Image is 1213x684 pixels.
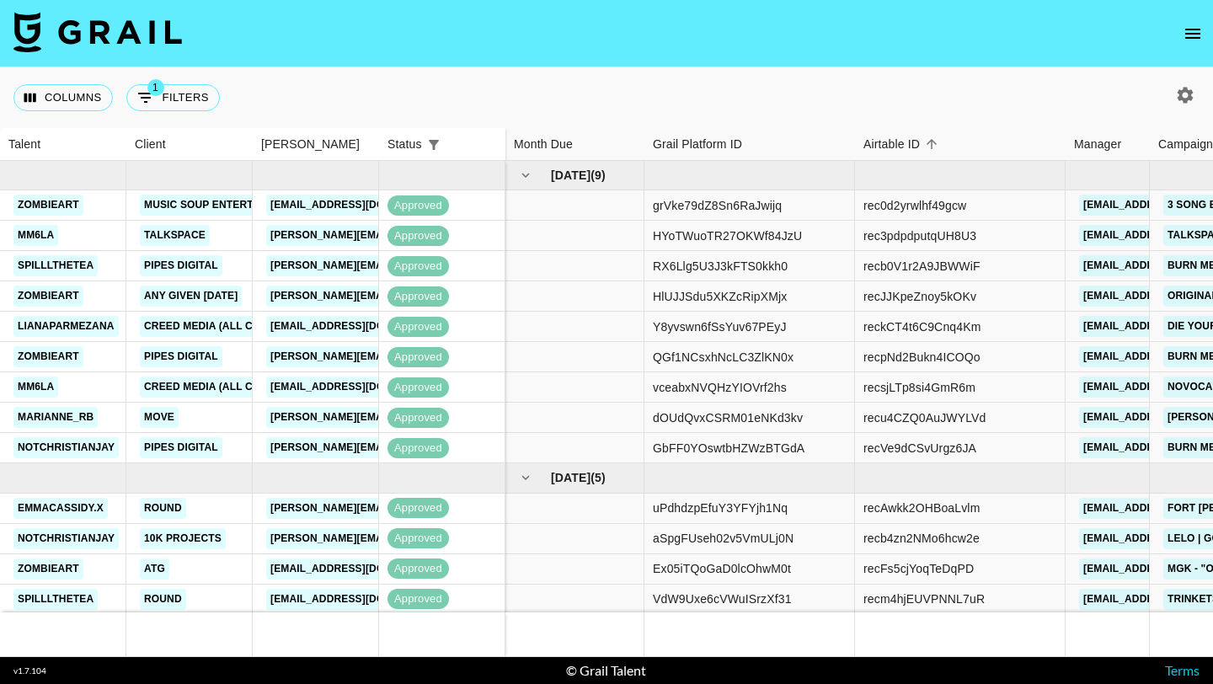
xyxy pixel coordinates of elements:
[653,128,742,161] div: Grail Platform ID
[590,469,606,486] span: ( 5 )
[13,316,119,337] a: lianaparmezana
[379,128,505,161] div: Status
[13,437,119,458] a: notchristianjay
[13,346,83,367] a: zombieart
[140,286,242,307] a: Any given [DATE]
[266,589,455,610] a: [EMAIL_ADDRESS][DOMAIN_NAME]
[653,590,792,607] div: VdW9Uxe6cVWuISrzXf31
[653,440,804,457] div: GbFF0YOswtbHZWzBTGdA
[387,380,449,396] span: approved
[514,163,537,187] button: hide children
[140,528,226,549] a: 10k Projects
[1176,17,1210,51] button: open drawer
[13,528,119,549] a: notchristianjay
[387,128,422,161] div: Status
[13,589,98,610] a: spilllthetea
[13,12,182,52] img: Grail Talent
[140,195,304,216] a: Music Soup Entertainment
[266,437,541,458] a: [PERSON_NAME][EMAIL_ADDRESS][DOMAIN_NAME]
[140,498,186,519] a: Round
[863,128,920,161] div: Airtable ID
[514,128,573,161] div: Month Due
[387,198,449,214] span: approved
[653,560,791,577] div: Ex05iTQoGaD0lcOhwM0t
[8,128,40,161] div: Talent
[863,349,981,366] div: recpNd2Bukn4ICOQo
[920,132,943,156] button: Sort
[566,662,646,679] div: © Grail Talent
[253,128,379,161] div: Booker
[266,255,541,276] a: [PERSON_NAME][EMAIL_ADDRESS][DOMAIN_NAME]
[863,440,976,457] div: recVe9dCSvUrgz6JA
[387,350,449,366] span: approved
[140,225,210,246] a: Talkspace
[863,409,986,426] div: recu4CZQ0AuJWYLVd
[266,377,455,398] a: [EMAIL_ADDRESS][DOMAIN_NAME]
[387,289,449,305] span: approved
[266,558,455,580] a: [EMAIL_ADDRESS][DOMAIN_NAME]
[653,318,787,335] div: Y8yvswn6fSsYuv67PEyJ
[387,531,449,547] span: approved
[126,84,220,111] button: Show filters
[13,377,58,398] a: mm6la
[863,500,980,516] div: recAwkk2OHBoaLvlm
[13,407,98,428] a: marianne_rb
[266,407,541,428] a: [PERSON_NAME][EMAIL_ADDRESS][DOMAIN_NAME]
[13,195,83,216] a: zombieart
[387,591,449,607] span: approved
[653,227,802,244] div: HYoTWuoTR27OKWf84JzU
[446,133,469,157] button: Sort
[13,286,83,307] a: zombieart
[266,346,541,367] a: [PERSON_NAME][EMAIL_ADDRESS][DOMAIN_NAME]
[387,500,449,516] span: approved
[387,319,449,335] span: approved
[653,288,787,305] div: HlUJJSdu5XKZcRipXMjx
[863,227,976,244] div: rec3pdpdputqUH8U3
[387,259,449,275] span: approved
[387,441,449,457] span: approved
[653,379,787,396] div: vceabxNVQHzYIOVrf2hs
[551,469,590,486] span: [DATE]
[1165,662,1200,678] a: Terms
[863,288,976,305] div: recJJKpeZnoy5kOKv
[590,167,606,184] span: ( 9 )
[140,346,222,367] a: Pipes Digital
[653,530,794,547] div: aSpgFUseh02v5VmULj0N
[863,530,980,547] div: recb4zn2NMo6hcw2e
[653,349,794,366] div: QGf1NCsxhNcLC3ZlKN0x
[551,167,590,184] span: [DATE]
[863,197,966,214] div: rec0d2yrwlhf49gcw
[261,128,360,161] div: [PERSON_NAME]
[140,407,179,428] a: MOVE
[863,379,975,396] div: recsjLTp8si4GmR6m
[135,128,166,161] div: Client
[13,225,58,246] a: mm6la
[863,318,981,335] div: reckCT4t6C9Cnq4Km
[266,195,455,216] a: [EMAIL_ADDRESS][DOMAIN_NAME]
[514,466,537,489] button: hide children
[387,228,449,244] span: approved
[653,500,788,516] div: uPdhdzpEfuY3YFYjh1Nq
[140,255,222,276] a: Pipes Digital
[13,665,46,676] div: v 1.7.104
[422,133,446,157] div: 1 active filter
[140,316,315,337] a: Creed Media (All Campaigns)
[126,128,253,161] div: Client
[266,286,541,307] a: [PERSON_NAME][EMAIL_ADDRESS][DOMAIN_NAME]
[863,560,974,577] div: recFs5cjYoqTeDqPD
[13,255,98,276] a: spilllthetea
[863,258,981,275] div: recb0V1r2A9JBWWiF
[644,128,855,161] div: Grail Platform ID
[653,197,782,214] div: grVke79dZ8Sn6RaJwijq
[1074,128,1121,161] div: Manager
[13,558,83,580] a: zombieart
[266,316,455,337] a: [EMAIL_ADDRESS][DOMAIN_NAME]
[653,258,788,275] div: RX6Llg5U3J3kFTS0kkh0
[855,128,1066,161] div: Airtable ID
[140,377,315,398] a: Creed Media (All Campaigns)
[266,498,541,519] a: [PERSON_NAME][EMAIL_ADDRESS][DOMAIN_NAME]
[140,589,186,610] a: Round
[266,528,628,549] a: [PERSON_NAME][EMAIL_ADDRESS][PERSON_NAME][DOMAIN_NAME]
[422,133,446,157] button: Show filters
[13,84,113,111] button: Select columns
